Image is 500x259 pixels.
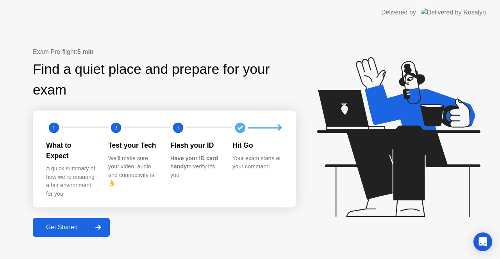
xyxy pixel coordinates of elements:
text: 3 [177,124,180,132]
b: Have your ID card handy [170,155,218,170]
div: Your exam starts at your command [232,154,282,171]
div: We’ll make sure your video, audio and connectivity is 👌 [108,154,158,188]
text: 2 [114,124,118,132]
img: Delivered by Rosalyn [421,8,486,17]
div: Find a quiet place and prepare for your exam [33,59,296,100]
b: 5 min [77,48,94,55]
text: 1 [52,124,55,132]
div: Get Started [35,224,89,231]
div: Exam Pre-flight: [33,47,296,57]
div: to verify it’s you [170,154,220,180]
div: Open Intercom Messenger [473,232,492,251]
div: A quick summary of how we’re ensuring a fair environment for you [46,164,96,198]
div: Delivered by [381,8,416,17]
div: Flash your ID [170,140,220,150]
button: Get Started [33,218,110,237]
div: Hit Go [232,140,282,150]
div: What to Expect [46,140,96,161]
div: Test your Tech [108,140,158,150]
